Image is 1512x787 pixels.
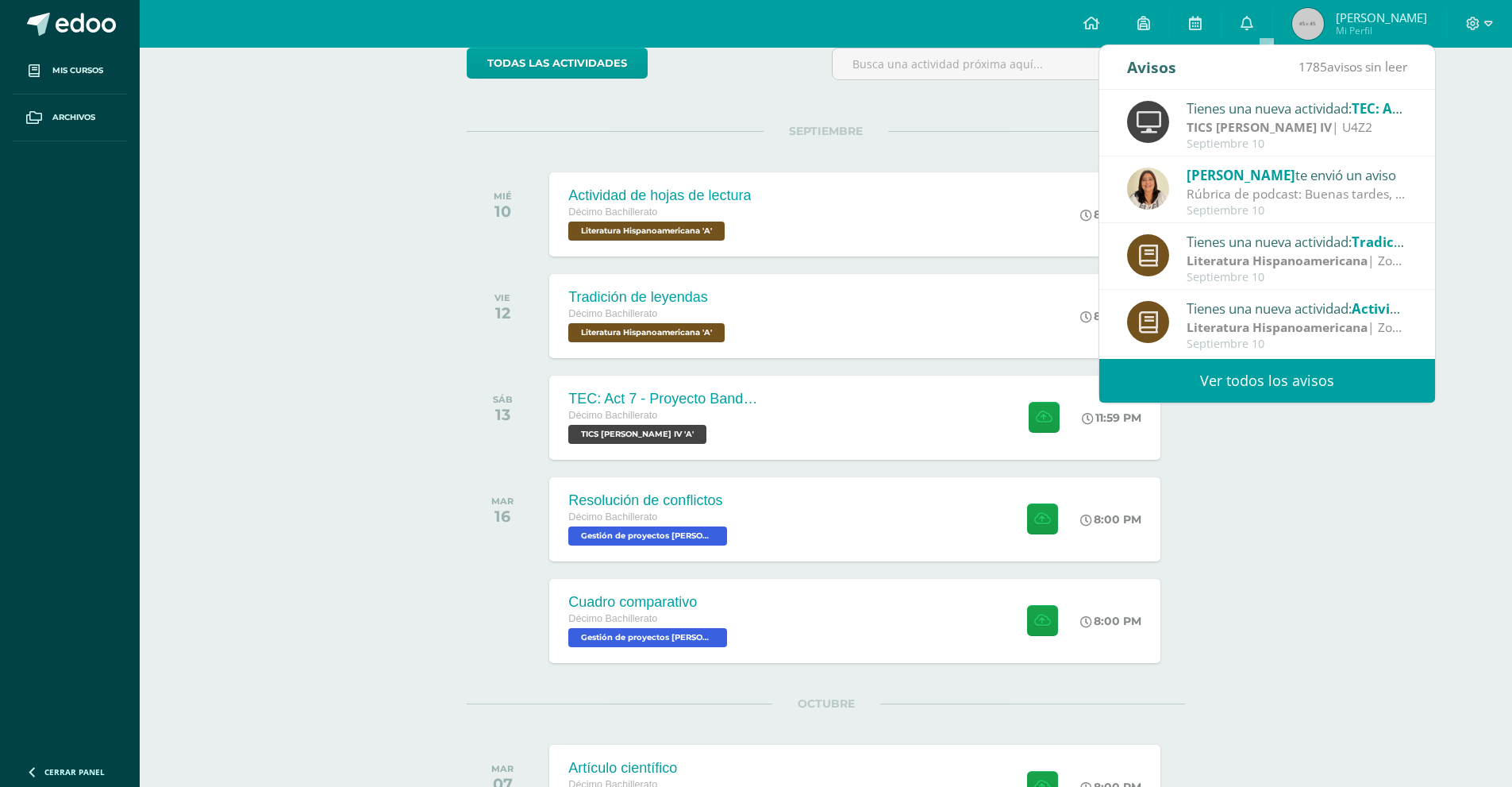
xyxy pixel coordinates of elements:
div: 8:00 PM [1080,207,1141,222]
div: MIÉ [494,191,512,202]
img: 45x45 [1292,8,1324,40]
div: MAR [491,496,514,507]
span: SEPTIEMBRE [764,124,888,138]
div: Tienes una nueva actividad: [1187,298,1407,318]
span: Décimo Bachillerato [568,511,657,523]
strong: Literatura Hispanoamericana [1187,252,1368,269]
div: MAR [491,763,514,774]
div: | Zona 2 [1187,318,1407,337]
div: Resolución de conflictos [568,492,731,509]
div: Tradición de leyendas [568,289,729,306]
strong: TICS [PERSON_NAME] IV [1187,118,1332,136]
span: Gestión de proyectos Bach IV 'A' [568,628,727,647]
span: Tradición de leyendas [1352,233,1497,251]
div: Tienes una nueva actividad: [1187,231,1407,252]
div: 16 [491,507,514,526]
div: Artículo científico [568,760,731,777]
div: Tienes una nueva actividad: [1187,98,1407,118]
div: Septiembre 10 [1187,338,1407,351]
a: Mis cursos [13,48,127,95]
div: | Zona 2 [1187,252,1407,270]
div: Septiembre 10 [1187,137,1407,151]
span: [PERSON_NAME] [1336,10,1427,25]
strong: Literatura Hispanoamericana [1187,318,1368,336]
span: Literatura Hispanoamericana 'A' [568,222,725,241]
span: Gestión de proyectos Bach IV 'A' [568,527,727,546]
span: [PERSON_NAME] [1187,166,1295,184]
img: 9af45ed66f6009d12a678bb5324b5cf4.png [1127,168,1169,210]
div: 8:00 PM [1080,309,1141,323]
div: 12 [494,303,510,322]
div: Rúbrica de podcast: Buenas tardes, favor imprimir y pegar en tu cuaderno. [1187,185,1407,203]
span: TICS Bach IV 'A' [568,425,706,444]
div: | U4Z2 [1187,118,1407,137]
div: 8:00 PM [1080,614,1141,628]
span: Décimo Bachillerato [568,613,657,624]
div: Septiembre 10 [1187,271,1407,284]
div: SÁB [493,394,513,405]
div: Cuadro comparativo [568,594,731,611]
input: Busca una actividad próxima aquí... [833,48,1184,79]
span: OCTUBRE [772,696,880,711]
span: Mis cursos [52,64,103,77]
span: Cerrar panel [44,766,105,777]
a: Archivos [13,95,127,141]
a: todas las Actividades [467,48,648,79]
div: VIE [494,292,510,303]
div: 10 [494,202,512,221]
div: Actividad de hojas de lectura [568,187,751,204]
div: te envió un aviso [1187,164,1407,185]
span: Literatura Hispanoamericana 'A' [568,323,725,342]
span: Archivos [52,111,95,124]
div: Avisos [1127,45,1176,89]
span: Décimo Bachillerato [568,410,657,421]
span: Décimo Bachillerato [568,206,657,218]
span: Mi Perfil [1336,24,1427,37]
span: Décimo Bachillerato [568,308,657,319]
span: avisos sin leer [1298,58,1407,75]
div: 13 [493,405,513,424]
span: 1785 [1298,58,1327,75]
div: 8:00 PM [1080,512,1141,527]
a: Ver todos los avisos [1099,359,1435,403]
div: TEC: Act 7 - Proyecto Bandera Verde [568,391,759,407]
div: 11:59 PM [1082,411,1141,425]
div: Septiembre 10 [1187,204,1407,218]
